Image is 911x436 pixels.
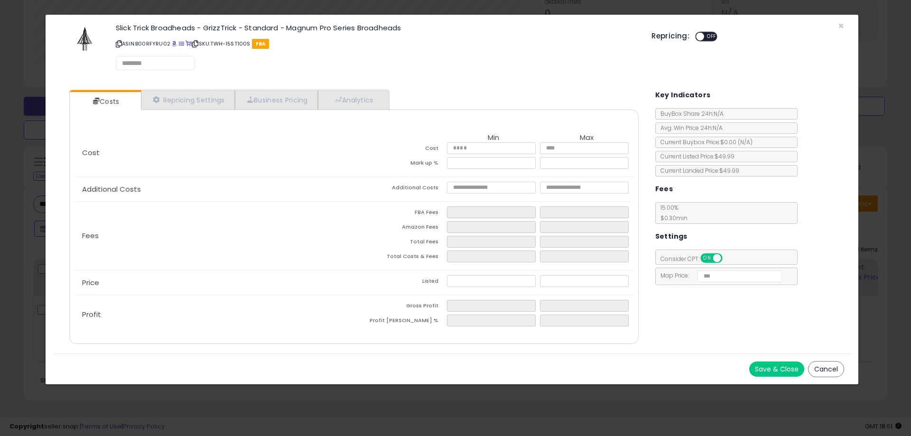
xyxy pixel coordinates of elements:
button: Save & Close [749,362,804,377]
span: × [838,19,844,33]
a: Analytics [318,90,388,110]
span: FBA [252,39,270,49]
td: Mark up % [354,157,447,172]
span: OFF [721,254,736,262]
a: Costs [70,92,140,111]
p: Cost [74,149,354,157]
img: 31L1a-bLrhL._SL60_.jpg [70,24,99,53]
td: Amazon Fees [354,221,447,236]
span: ( N/A ) [738,138,753,146]
a: Your listing only [186,40,191,47]
td: Listed [354,275,447,290]
h5: Settings [655,231,688,242]
td: Profit [PERSON_NAME] % [354,315,447,329]
p: Fees [74,232,354,240]
td: Cost [354,142,447,157]
th: Min [447,134,540,142]
span: $0.00 [720,138,753,146]
span: Current Buybox Price: [656,138,753,146]
td: Gross Profit [354,300,447,315]
td: Additional Costs [354,182,447,196]
span: $0.30 min [656,214,688,222]
td: FBA Fees [354,206,447,221]
span: Current Landed Price: $49.99 [656,167,739,175]
h5: Key Indicators [655,89,711,101]
span: Consider CPT: [656,255,735,263]
a: BuyBox page [172,40,177,47]
p: Profit [74,311,354,318]
a: Repricing Settings [141,90,235,110]
span: 15.00 % [656,204,688,222]
span: ON [701,254,713,262]
h3: Slick Trick Broadheads - GrizzTrick - Standard - Magnum Pro Series Broadheads [116,24,637,31]
span: BuyBox Share 24h: N/A [656,110,724,118]
h5: Repricing: [651,32,689,40]
p: Additional Costs [74,186,354,193]
p: Price [74,279,354,287]
td: Total Costs & Fees [354,250,447,265]
td: Total Fees [354,236,447,250]
span: Map Price: [656,271,782,279]
th: Max [540,134,633,142]
span: Avg. Win Price 24h: N/A [656,124,723,132]
button: Cancel [808,361,844,377]
a: All offer listings [179,40,184,47]
h5: Fees [655,183,673,195]
span: Current Listed Price: $49.99 [656,152,734,160]
a: Business Pricing [235,90,318,110]
span: OFF [704,33,719,41]
p: ASIN: B00RFYRU02 | SKU: TWH-15ST100S [116,36,637,51]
